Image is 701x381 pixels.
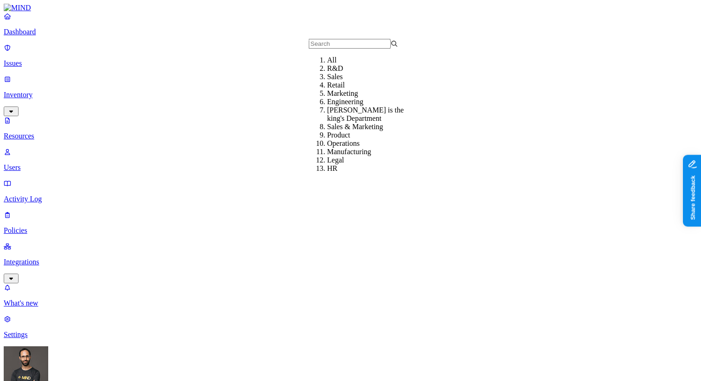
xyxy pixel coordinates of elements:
p: What's new [4,299,697,307]
a: Users [4,148,697,172]
a: Policies [4,211,697,235]
div: Product [327,131,417,139]
div: R&D [327,64,417,73]
p: Settings [4,331,697,339]
div: Marketing [327,89,417,98]
img: MIND [4,4,31,12]
a: Issues [4,44,697,68]
div: Retail [327,81,417,89]
a: Resources [4,116,697,140]
a: Integrations [4,242,697,282]
a: Dashboard [4,12,697,36]
div: HR [327,164,417,173]
div: All [327,56,417,64]
input: Search [309,39,391,49]
div: Operations [327,139,417,148]
p: Activity Log [4,195,697,203]
p: Dashboard [4,28,697,36]
p: Inventory [4,91,697,99]
div: [PERSON_NAME] is the king's Department [327,106,417,123]
p: Policies [4,226,697,235]
div: Legal [327,156,417,164]
a: What's new [4,283,697,307]
a: Activity Log [4,179,697,203]
div: Engineering [327,98,417,106]
p: Integrations [4,258,697,266]
a: Settings [4,315,697,339]
div: Sales & Marketing [327,123,417,131]
a: MIND [4,4,697,12]
p: Issues [4,59,697,68]
p: Users [4,163,697,172]
div: Manufacturing [327,148,417,156]
p: Resources [4,132,697,140]
div: Sales [327,73,417,81]
a: Inventory [4,75,697,115]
